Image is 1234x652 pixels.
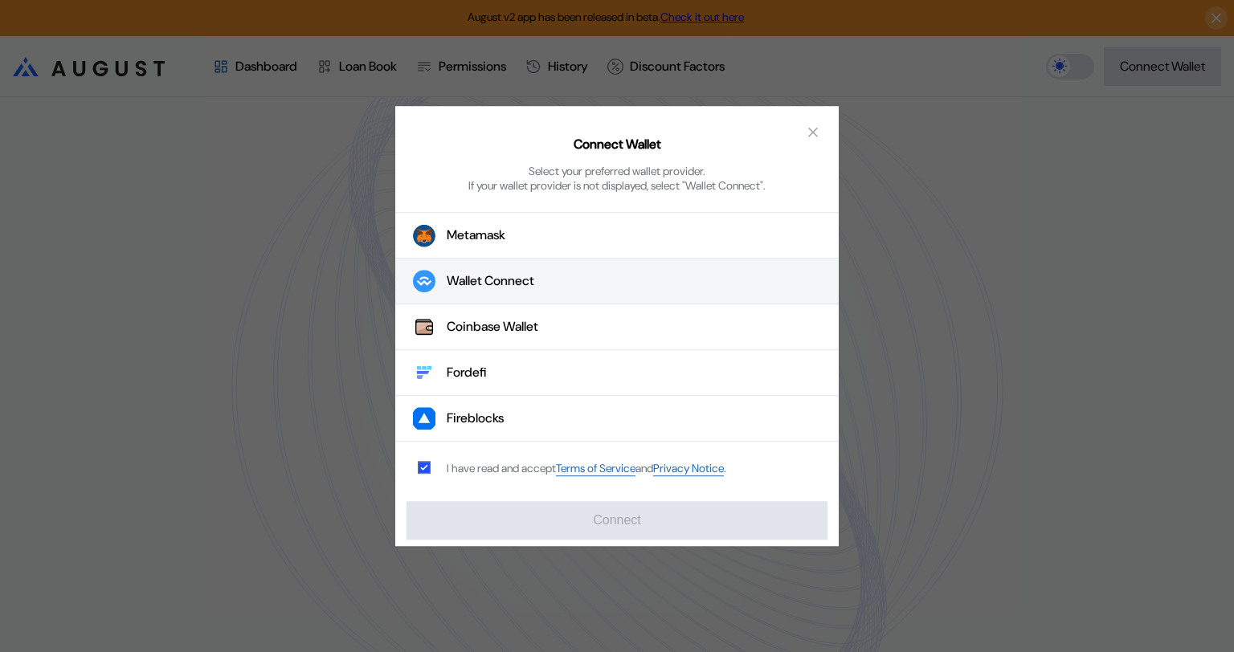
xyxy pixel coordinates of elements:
[395,259,839,304] button: Wallet Connect
[447,365,487,381] div: Fordefi
[395,304,839,350] button: Coinbase WalletCoinbase Wallet
[407,501,827,540] button: Connect
[800,119,826,145] button: close modal
[556,461,635,476] a: Terms of Service
[447,410,504,427] div: Fireblocks
[413,361,435,384] img: Fordefi
[635,462,653,476] span: and
[447,227,505,244] div: Metamask
[447,461,726,476] div: I have read and accept .
[447,319,538,336] div: Coinbase Wallet
[395,212,839,259] button: Metamask
[395,396,839,442] button: FireblocksFireblocks
[447,273,534,290] div: Wallet Connect
[413,407,435,430] img: Fireblocks
[574,137,661,153] h2: Connect Wallet
[653,461,724,476] a: Privacy Notice
[468,178,766,193] div: If your wallet provider is not displayed, select "Wallet Connect".
[395,350,839,396] button: FordefiFordefi
[413,316,435,338] img: Coinbase Wallet
[529,164,705,178] div: Select your preferred wallet provider.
